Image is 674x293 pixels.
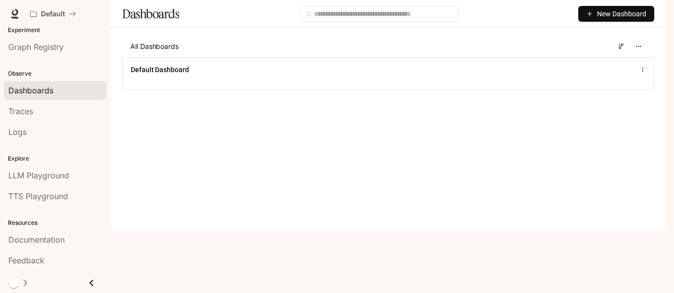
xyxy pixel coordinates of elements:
[578,6,654,22] button: New Dashboard
[597,8,646,19] span: New Dashboard
[41,10,65,18] p: Default
[131,65,189,75] a: Default Dashboard
[130,42,179,51] span: All Dashboards
[26,4,80,24] button: All workspaces
[122,4,179,24] h1: Dashboards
